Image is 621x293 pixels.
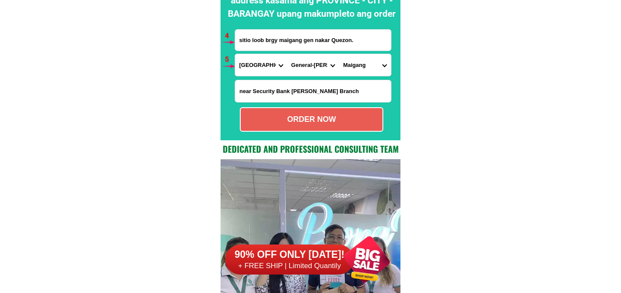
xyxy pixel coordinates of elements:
[287,54,339,76] select: Select district
[225,248,354,261] h6: 90% OFF ONLY [DATE]!
[241,114,382,125] div: ORDER NOW
[235,80,391,102] input: Input LANDMARKOFLOCATION
[221,142,400,155] h2: Dedicated and professional consulting team
[235,54,287,76] select: Select province
[225,30,235,42] h6: 4
[235,30,391,51] input: Input address
[225,261,354,271] h6: + FREE SHIP | Limited Quantily
[339,54,391,76] select: Select commune
[225,54,235,65] h6: 5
